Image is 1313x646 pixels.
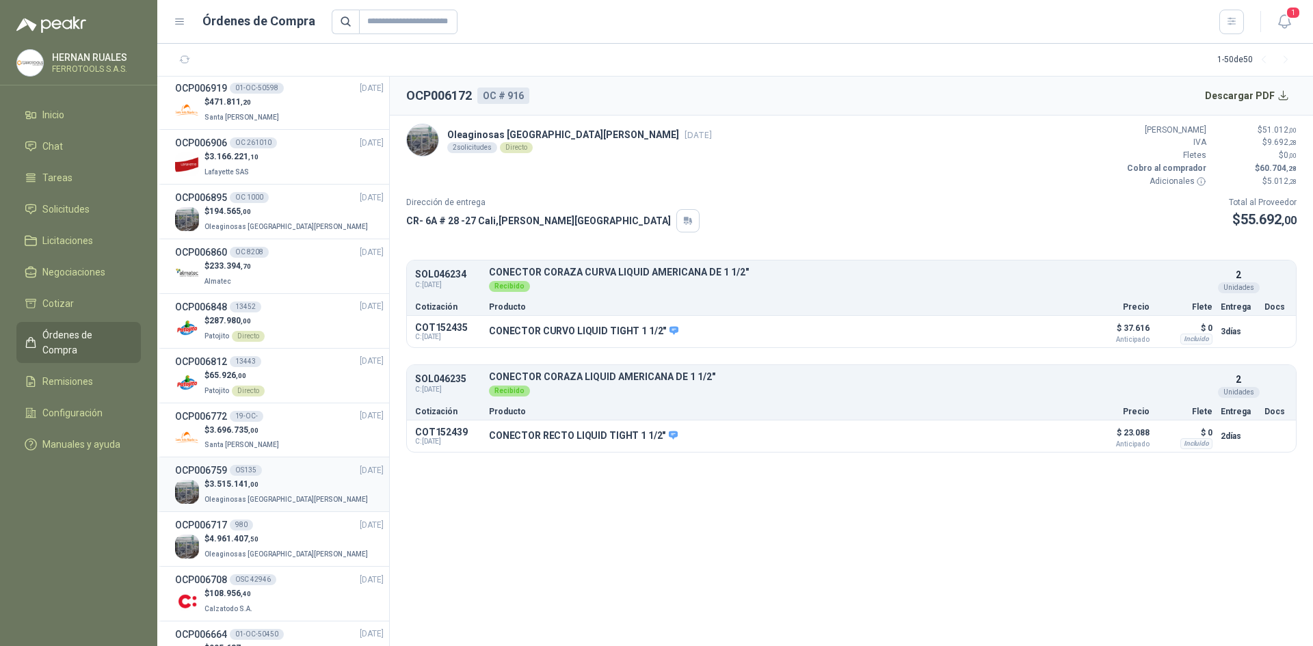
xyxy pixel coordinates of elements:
[1221,323,1256,340] p: 3 días
[204,150,258,163] p: $
[1236,372,1241,387] p: 2
[16,431,141,457] a: Manuales y ayuda
[175,517,227,533] h3: OCP006717
[204,533,371,546] p: $
[209,479,258,489] span: 3.515.141
[175,409,227,424] h3: OCP006772
[1081,425,1150,448] p: $ 23.088
[16,322,141,363] a: Órdenes de Compra
[1288,139,1297,146] span: ,28
[230,520,253,530] div: 980
[204,332,229,340] span: Patojito
[1241,211,1297,228] span: 55.692
[415,269,481,280] p: SOL046234
[175,589,199,613] img: Company Logo
[1221,407,1256,416] p: Entrega
[415,303,481,311] p: Cotización
[415,438,481,446] span: C: [DATE]
[241,317,251,325] span: ,00
[204,496,368,503] span: Oleaginosas [GEOGRAPHIC_DATA][PERSON_NAME]
[209,206,251,216] span: 194.565
[248,153,258,161] span: ,10
[42,139,63,154] span: Chat
[52,65,137,73] p: FERROTOOLS S.A.S.
[1229,196,1297,209] p: Total al Proveedor
[415,280,481,291] span: C: [DATE]
[415,427,481,438] p: COT152439
[175,207,199,231] img: Company Logo
[175,317,199,340] img: Company Logo
[248,481,258,488] span: ,00
[360,137,384,150] span: [DATE]
[204,424,282,437] p: $
[175,81,384,124] a: OCP00691901-OC-50598[DATE] Company Logo$471.811,20Santa [PERSON_NAME]
[1218,387,1260,398] div: Unidades
[489,407,1073,416] p: Producto
[204,113,279,121] span: Santa [PERSON_NAME]
[1264,407,1288,416] p: Docs
[1158,425,1212,441] p: $ 0
[489,372,1212,382] p: CONECTOR CORAZA LIQUID AMERICANA DE 1 1/2"
[1081,320,1150,343] p: $ 37.616
[230,411,263,422] div: 19-OC-
[1218,282,1260,293] div: Unidades
[415,322,481,333] p: COT152435
[175,135,384,178] a: OCP006906OC 261010[DATE] Company Logo$3.166.221,10Lafayette SAS
[1215,124,1297,137] p: $
[204,387,229,394] span: Patojito
[209,425,258,435] span: 3.696.735
[204,96,282,109] p: $
[489,386,530,396] div: Recibido
[175,627,227,642] h3: OCP006664
[52,53,137,62] p: HERNAN RUALES
[1124,136,1206,149] p: IVA
[175,245,384,288] a: OCP006860OC 8208[DATE] Company Logo$233.394,70Almatec
[407,124,438,156] img: Company Logo
[1158,407,1212,416] p: Flete
[489,281,530,292] div: Recibido
[1236,267,1241,282] p: 2
[489,303,1073,311] p: Producto
[17,50,43,76] img: Company Logo
[16,228,141,254] a: Licitaciones
[248,535,258,543] span: ,50
[42,202,90,217] span: Solicitudes
[204,278,231,285] span: Almatec
[415,374,481,384] p: SOL046235
[16,133,141,159] a: Chat
[1180,438,1212,449] div: Incluido
[42,233,93,248] span: Licitaciones
[232,386,265,396] div: Directo
[248,427,258,434] span: ,00
[360,355,384,368] span: [DATE]
[204,168,249,176] span: Lafayette SAS
[406,86,472,105] h2: OCP006172
[489,430,678,442] p: CONECTOR RECTO LIQUID TIGHT 1 1/2"
[209,589,251,598] span: 108.956
[175,135,227,150] h3: OCP006906
[1260,163,1297,173] span: 60.704
[406,213,671,228] p: CR- 6A # 28 -27 Cali , [PERSON_NAME][GEOGRAPHIC_DATA]
[204,314,265,327] p: $
[685,130,712,140] span: [DATE]
[16,102,141,128] a: Inicio
[204,260,251,273] p: $
[489,267,1212,278] p: CONECTOR CORAZA CURVA LIQUID AMERICANA DE 1 1/2"
[230,83,284,94] div: 01-OC-50598
[204,223,368,230] span: Oleaginosas [GEOGRAPHIC_DATA][PERSON_NAME]
[42,107,64,122] span: Inicio
[406,196,700,209] p: Dirección de entrega
[209,371,246,380] span: 65.926
[1288,126,1297,134] span: ,00
[175,81,227,96] h3: OCP006919
[1081,303,1150,311] p: Precio
[1286,165,1297,172] span: ,28
[360,464,384,477] span: [DATE]
[209,316,251,325] span: 287.980
[1124,162,1206,175] p: Cobro al comprador
[415,407,481,416] p: Cotización
[204,550,368,558] span: Oleaginosas [GEOGRAPHIC_DATA][PERSON_NAME]
[230,137,277,148] div: OC 261010
[204,605,252,613] span: Calzatodo S.A.
[175,299,384,342] a: OCP00684813452[DATE] Company Logo$287.980,00PatojitoDirecto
